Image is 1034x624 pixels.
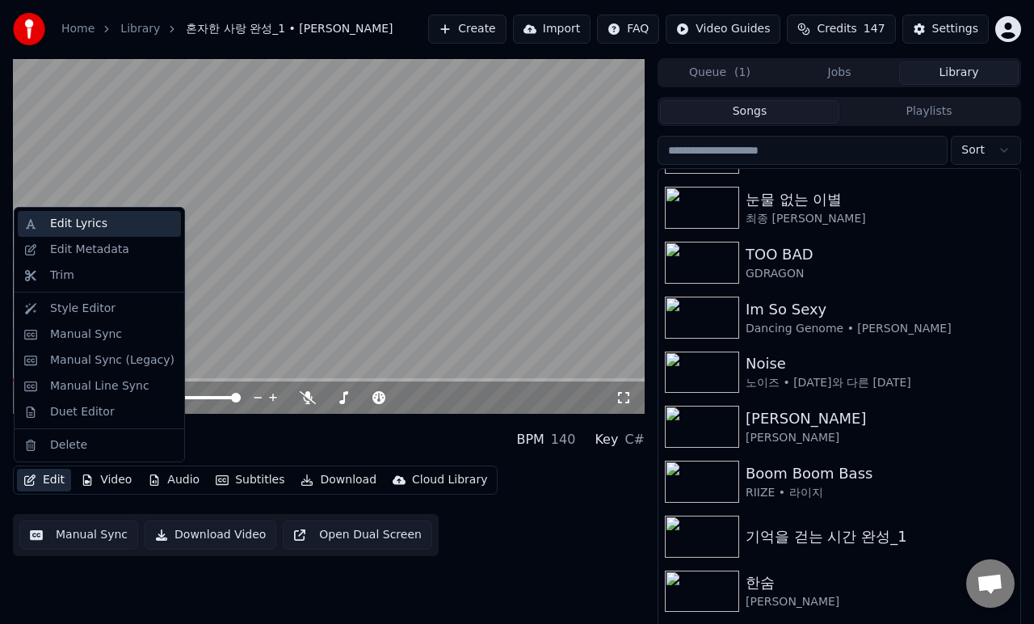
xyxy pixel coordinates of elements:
[141,469,206,491] button: Audio
[666,15,780,44] button: Video Guides
[660,100,839,124] button: Songs
[746,352,1014,375] div: Noise
[597,15,659,44] button: FAQ
[595,430,618,449] div: Key
[966,559,1015,608] a: 채팅 열기
[746,430,1014,446] div: [PERSON_NAME]
[780,61,899,85] button: Jobs
[746,321,1014,337] div: Dancing Genome • [PERSON_NAME]
[50,437,87,453] div: Delete
[787,15,895,44] button: Credits147
[50,216,107,232] div: Edit Lyrics
[516,430,544,449] div: BPM
[746,525,1014,548] div: 기억을 걷는 시간 완성_1
[13,13,45,45] img: youka
[746,266,1014,282] div: GDRAGON
[50,327,122,343] div: Manual Sync
[746,407,1014,430] div: [PERSON_NAME]
[864,21,885,37] span: 147
[746,188,1014,211] div: 눈물 없는 이별
[145,521,276,550] button: Download Video
[74,469,138,491] button: Video
[209,469,291,491] button: Subtitles
[624,430,645,449] div: C#
[932,21,978,37] div: Settings
[50,268,74,284] div: Trim
[660,61,780,85] button: Queue
[899,61,1019,85] button: Library
[120,21,160,37] a: Library
[961,142,985,158] span: Sort
[283,521,432,550] button: Open Dual Screen
[17,469,71,491] button: Edit
[13,443,154,459] div: [PERSON_NAME]
[746,462,1014,485] div: Boom Boom Bass
[817,21,856,37] span: Credits
[186,21,393,37] span: 혼자한 사랑 완성_1 • [PERSON_NAME]
[746,211,1014,227] div: 최종 [PERSON_NAME]
[61,21,95,37] a: Home
[746,571,1014,594] div: 한숨
[746,243,1014,266] div: TOO BAD
[734,65,750,81] span: ( 1 )
[19,521,138,550] button: Manual Sync
[13,420,154,443] div: 혼자한 사랑 완성_1
[428,15,506,44] button: Create
[50,404,115,420] div: Duet Editor
[513,15,591,44] button: Import
[50,352,174,369] div: Manual Sync (Legacy)
[61,21,393,37] nav: breadcrumb
[50,242,129,258] div: Edit Metadata
[746,594,1014,610] div: [PERSON_NAME]
[839,100,1019,124] button: Playlists
[294,469,383,491] button: Download
[746,485,1014,501] div: RIIZE • 라이지
[746,375,1014,391] div: 노이즈 • [DATE]와 다른 [DATE]
[746,298,1014,321] div: Im So Sexy
[412,472,487,488] div: Cloud Library
[551,430,576,449] div: 140
[50,378,149,394] div: Manual Line Sync
[50,301,116,317] div: Style Editor
[902,15,989,44] button: Settings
